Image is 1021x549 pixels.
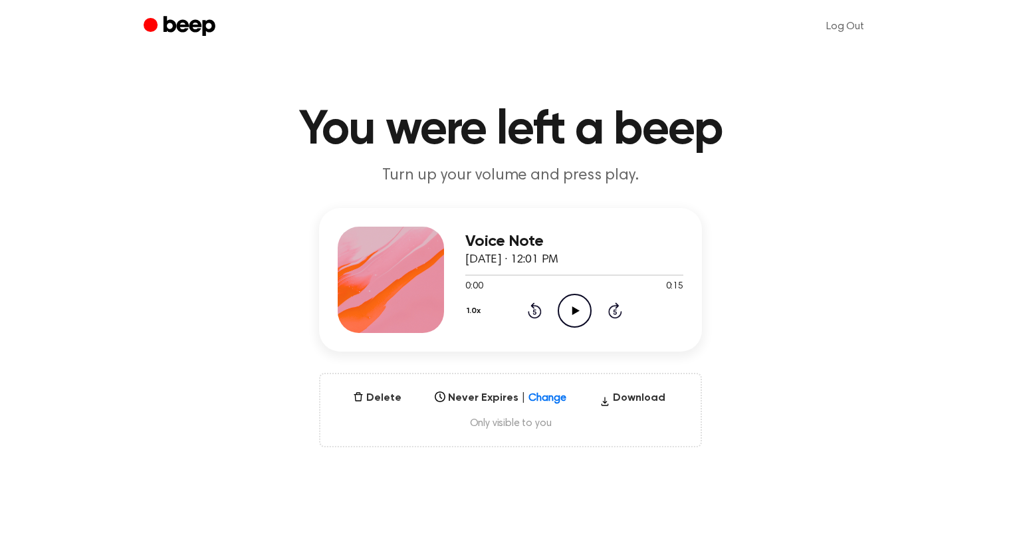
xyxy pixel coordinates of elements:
[336,417,685,430] span: Only visible to you
[144,14,219,40] a: Beep
[465,233,683,251] h3: Voice Note
[594,390,671,411] button: Download
[348,390,407,406] button: Delete
[465,280,483,294] span: 0:00
[465,300,486,322] button: 1.0x
[813,11,877,43] a: Log Out
[170,106,851,154] h1: You were left a beep
[465,254,558,266] span: [DATE] · 12:01 PM
[255,165,766,187] p: Turn up your volume and press play.
[666,280,683,294] span: 0:15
